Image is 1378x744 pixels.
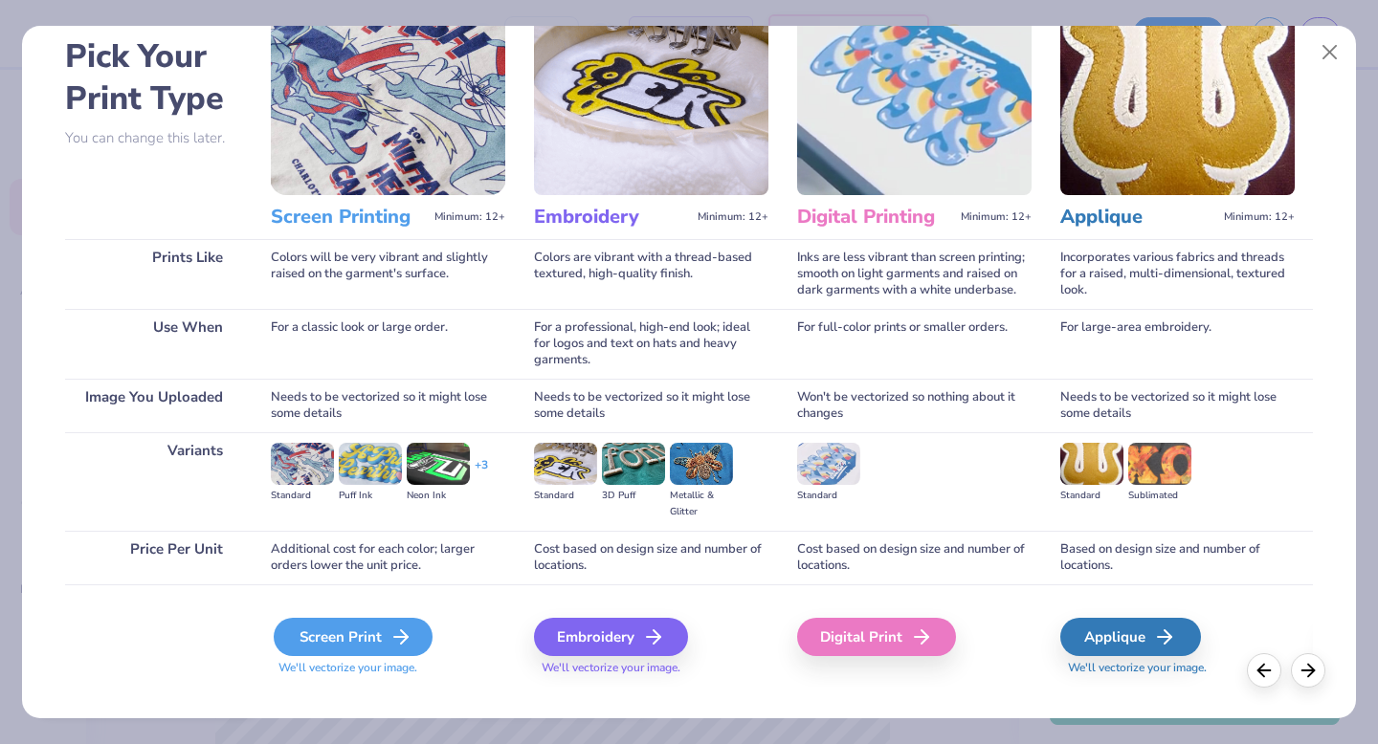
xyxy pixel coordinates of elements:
img: Standard [797,443,860,485]
img: Standard [1060,443,1123,485]
div: Puff Ink [339,488,402,504]
span: We'll vectorize your image. [271,660,505,676]
div: For a classic look or large order. [271,309,505,379]
div: Cost based on design size and number of locations. [534,531,768,584]
h3: Applique [1060,205,1216,230]
img: Metallic & Glitter [670,443,733,485]
div: Neon Ink [407,488,470,504]
span: Minimum: 12+ [961,210,1032,224]
div: Standard [1060,488,1123,504]
div: Needs to be vectorized so it might lose some details [271,379,505,432]
div: Standard [271,488,334,504]
div: Screen Print [274,618,433,656]
span: We'll vectorize your image. [1060,660,1295,676]
h2: Pick Your Print Type [65,35,242,120]
div: Standard [534,488,597,504]
div: Sublimated [1128,488,1191,504]
div: Use When [65,309,242,379]
button: Close [1312,34,1348,71]
span: We'll vectorize your image. [534,660,768,676]
p: You can change this later. [65,130,242,146]
div: Won't be vectorized so nothing about it changes [797,379,1032,432]
div: For large-area embroidery. [1060,309,1295,379]
div: Metallic & Glitter [670,488,733,520]
div: Digital Print [797,618,956,656]
div: Based on design size and number of locations. [1060,531,1295,584]
div: Applique [1060,618,1201,656]
h3: Screen Printing [271,205,427,230]
div: Additional cost for each color; larger orders lower the unit price. [271,531,505,584]
span: Minimum: 12+ [1224,210,1295,224]
div: For full-color prints or smaller orders. [797,309,1032,379]
img: Standard [534,443,597,485]
div: + 3 [475,457,488,490]
h3: Embroidery [534,205,690,230]
span: Minimum: 12+ [434,210,505,224]
h3: Digital Printing [797,205,953,230]
div: Image You Uploaded [65,379,242,432]
img: Puff Ink [339,443,402,485]
div: Variants [65,432,242,531]
div: Needs to be vectorized so it might lose some details [534,379,768,432]
img: Neon Ink [407,443,470,485]
div: For a professional, high-end look; ideal for logos and text on hats and heavy garments. [534,309,768,379]
img: Sublimated [1128,443,1191,485]
span: Minimum: 12+ [698,210,768,224]
div: Prints Like [65,239,242,309]
div: Embroidery [534,618,688,656]
div: Cost based on design size and number of locations. [797,531,1032,584]
img: Standard [271,443,334,485]
div: Price Per Unit [65,531,242,584]
img: 3D Puff [602,443,665,485]
div: Standard [797,488,860,504]
div: Colors will be very vibrant and slightly raised on the garment's surface. [271,239,505,309]
div: Colors are vibrant with a thread-based textured, high-quality finish. [534,239,768,309]
div: Needs to be vectorized so it might lose some details [1060,379,1295,432]
div: Inks are less vibrant than screen printing; smooth on light garments and raised on dark garments ... [797,239,1032,309]
div: 3D Puff [602,488,665,504]
div: Incorporates various fabrics and threads for a raised, multi-dimensional, textured look. [1060,239,1295,309]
